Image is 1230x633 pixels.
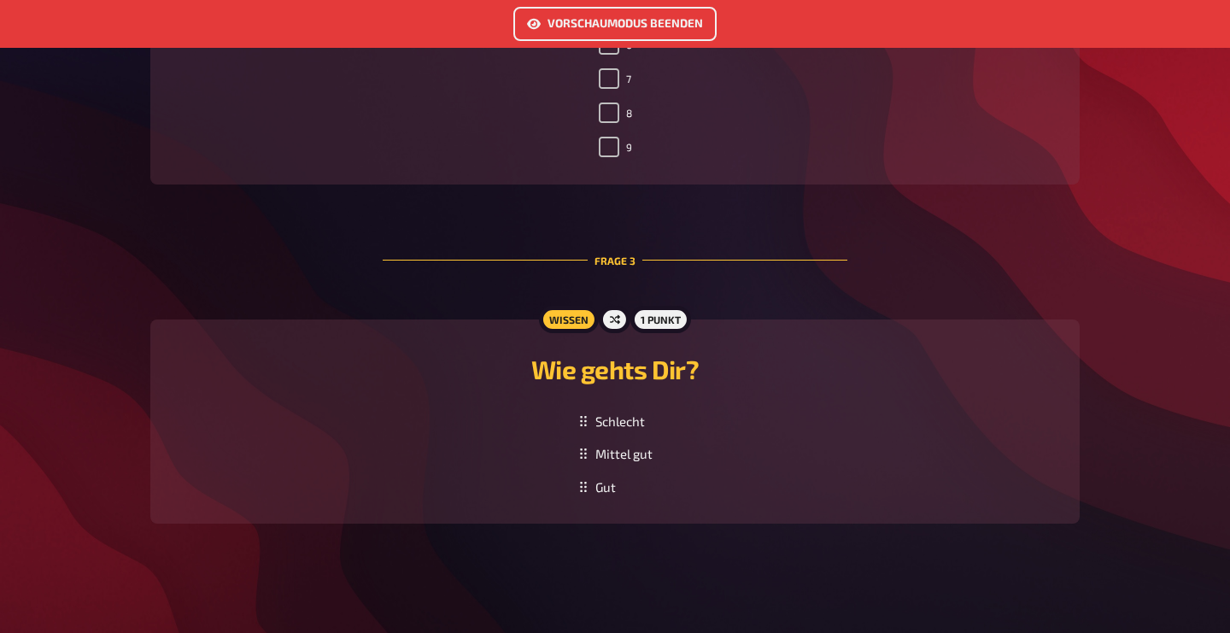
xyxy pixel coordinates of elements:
h2: Wie gehts Dir? [171,354,1059,384]
div: Frage 3 [383,212,847,309]
label: 8 [599,103,632,123]
div: Mittel gut [571,437,659,471]
label: 9 [599,137,632,157]
div: Wissen [539,306,599,333]
label: 7 [599,68,631,89]
a: Vorschaumodus beenden [513,7,717,41]
div: Gut [571,471,659,504]
div: Schlecht [571,405,659,438]
div: 1 Punkt [630,306,691,333]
